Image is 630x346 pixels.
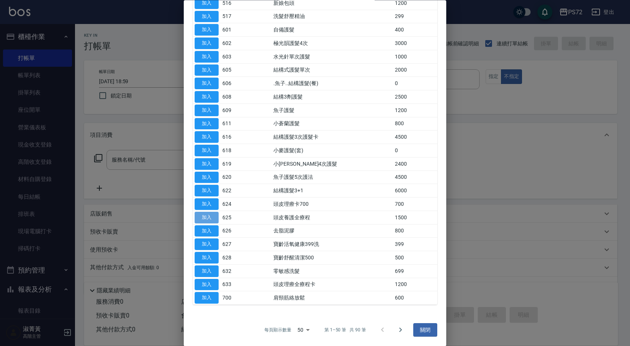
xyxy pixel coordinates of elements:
p: 每頁顯示數量 [264,327,291,334]
td: 魚子護髮 [271,104,393,117]
td: 608 [220,90,246,104]
td: 627 [220,238,246,251]
td: 609 [220,104,246,117]
td: 4500 [393,130,437,144]
button: 加入 [195,64,219,76]
td: 小蒼蘭護髮 [271,117,393,131]
td: 624 [220,198,246,211]
td: 611 [220,117,246,131]
td: 517 [220,10,246,24]
td: 小麥護髮(套) [271,144,393,157]
td: 6000 [393,184,437,198]
td: 結構式護髮單次 [271,64,393,77]
td: 1200 [393,104,437,117]
td: 602 [220,37,246,50]
td: 小[PERSON_NAME]4次護髮 [271,157,393,171]
td: 去脂泥膠 [271,225,393,238]
td: 626 [220,225,246,238]
td: 699 [393,265,437,278]
td: 結構護髮3+1 [271,184,393,198]
td: 水光針單次護髮 [271,50,393,64]
td: 632 [220,265,246,278]
button: 加入 [195,185,219,197]
button: 關閉 [413,323,437,337]
td: 1500 [393,211,437,225]
td: 肩頸筋絡放鬆 [271,291,393,305]
td: 601 [220,23,246,37]
button: 加入 [195,91,219,103]
td: 極光韻護髮4次 [271,37,393,50]
td: 0 [393,144,437,157]
button: 加入 [195,239,219,250]
td: 2000 [393,64,437,77]
button: 加入 [195,225,219,237]
td: 結構3劑護髮 [271,90,393,104]
td: 4500 [393,171,437,184]
button: 加入 [195,24,219,36]
td: 500 [393,251,437,265]
button: 加入 [195,292,219,304]
button: 加入 [195,158,219,170]
td: 605 [220,64,246,77]
button: 加入 [195,132,219,143]
td: 606 [220,77,246,90]
button: 加入 [195,199,219,210]
p: 第 1–50 筆 共 90 筆 [324,327,366,334]
td: 400 [393,23,437,37]
td: 600 [393,291,437,305]
td: 零敏感洗髮 [271,265,393,278]
td: 魚子護髮5次護法 [271,171,393,184]
td: 自備護髮 [271,23,393,37]
td: 寶齡活氧健康399洗 [271,238,393,251]
button: 加入 [195,212,219,223]
td: 2500 [393,90,437,104]
button: 加入 [195,265,219,277]
td: 616 [220,130,246,144]
td: 3000 [393,37,437,50]
button: 加入 [195,11,219,22]
td: 399 [393,238,437,251]
td: 1200 [393,278,437,292]
td: 頭皮養護全療程 [271,211,393,225]
td: 700 [220,291,246,305]
td: 625 [220,211,246,225]
td: 800 [393,117,437,131]
td: 洗髮舒壓精油 [271,10,393,24]
button: 加入 [195,279,219,291]
button: Go to next page [391,321,409,339]
td: 619 [220,157,246,171]
td: 700 [393,198,437,211]
button: 加入 [195,118,219,130]
td: 622 [220,184,246,198]
td: 603 [220,50,246,64]
button: 加入 [195,105,219,116]
td: 1000 [393,50,437,64]
td: 618 [220,144,246,157]
td: 寶齡舒醒清潔500 [271,251,393,265]
button: 加入 [195,145,219,157]
td: 頭皮理療卡700 [271,198,393,211]
td: 620 [220,171,246,184]
td: 633 [220,278,246,292]
button: 加入 [195,51,219,63]
td: 628 [220,251,246,265]
div: 50 [294,320,312,340]
button: 加入 [195,78,219,90]
td: .魚子..結構護髮(餐) [271,77,393,90]
td: 2400 [393,157,437,171]
button: 加入 [195,38,219,49]
td: 299 [393,10,437,24]
td: 0 [393,77,437,90]
td: 結構護髮3次護髮卡 [271,130,393,144]
button: 加入 [195,172,219,183]
td: 800 [393,225,437,238]
button: 加入 [195,252,219,264]
td: 頭皮理療全療程卡 [271,278,393,292]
